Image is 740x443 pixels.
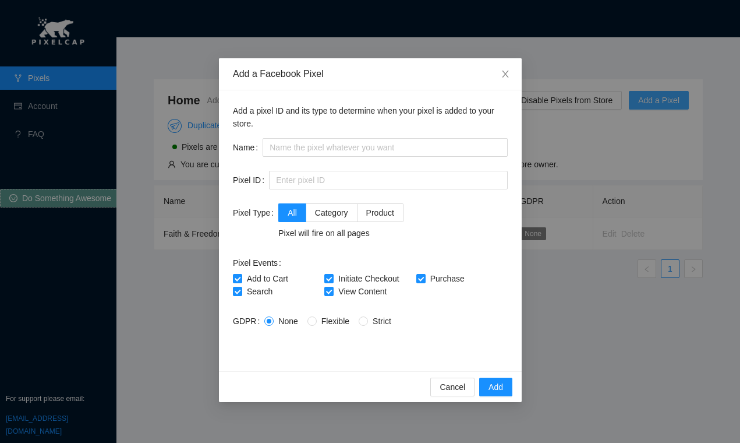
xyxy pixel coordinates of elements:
[488,381,503,393] span: Add
[440,381,465,393] span: Cancel
[334,287,391,296] span: View Content
[242,287,277,296] span: Search
[233,203,278,222] label: Pixel Type
[269,171,508,189] input: Enter pixel ID
[233,312,264,331] label: GDPR
[233,138,263,157] label: Name
[501,69,510,79] span: close
[314,208,348,217] span: Category
[366,208,394,217] span: Product
[368,317,396,326] span: Strict
[489,58,522,91] button: Close
[274,317,302,326] span: None
[233,254,286,272] label: Pixel Events
[288,208,297,217] span: All
[278,227,403,240] div: Pixel will fire on all pages
[263,138,508,157] input: Name the pixel whatever you want
[425,274,469,283] span: Purchase
[233,171,269,189] label: Pixel ID
[430,378,475,396] button: Cancel
[242,274,293,283] span: Add to Cart
[479,378,512,396] button: Add
[233,68,508,80] div: Add a Facebook Pixel
[334,274,403,283] span: Initiate Checkout
[316,317,353,326] span: Flexible
[233,104,508,130] p: Add a pixel ID and its type to determine when your pixel is added to your store.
